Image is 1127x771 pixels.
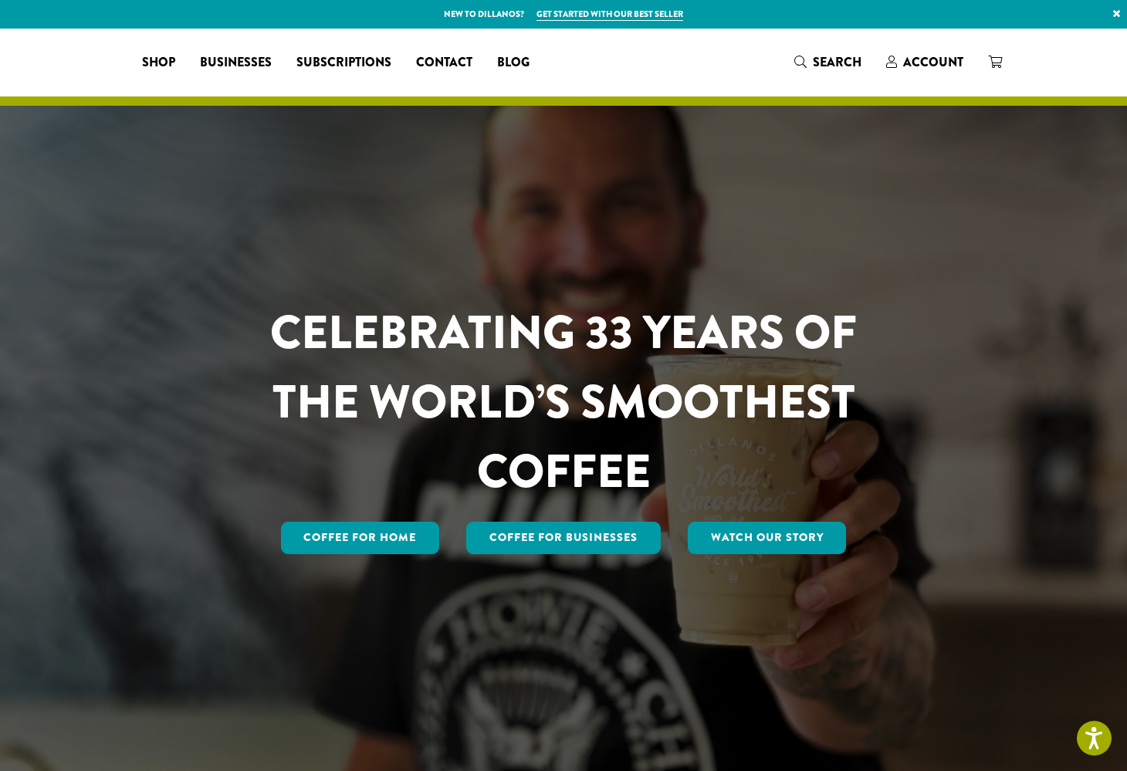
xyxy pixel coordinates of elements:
[296,53,391,73] span: Subscriptions
[536,8,683,21] a: Get started with our best seller
[281,522,440,554] a: Coffee for Home
[466,522,661,554] a: Coffee For Businesses
[416,53,472,73] span: Contact
[142,53,175,73] span: Shop
[813,53,861,71] span: Search
[200,53,272,73] span: Businesses
[225,298,902,506] h1: CELEBRATING 33 YEARS OF THE WORLD’S SMOOTHEST COFFEE
[688,522,847,554] a: Watch Our Story
[782,49,874,75] a: Search
[130,50,188,75] a: Shop
[903,53,963,71] span: Account
[497,53,530,73] span: Blog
